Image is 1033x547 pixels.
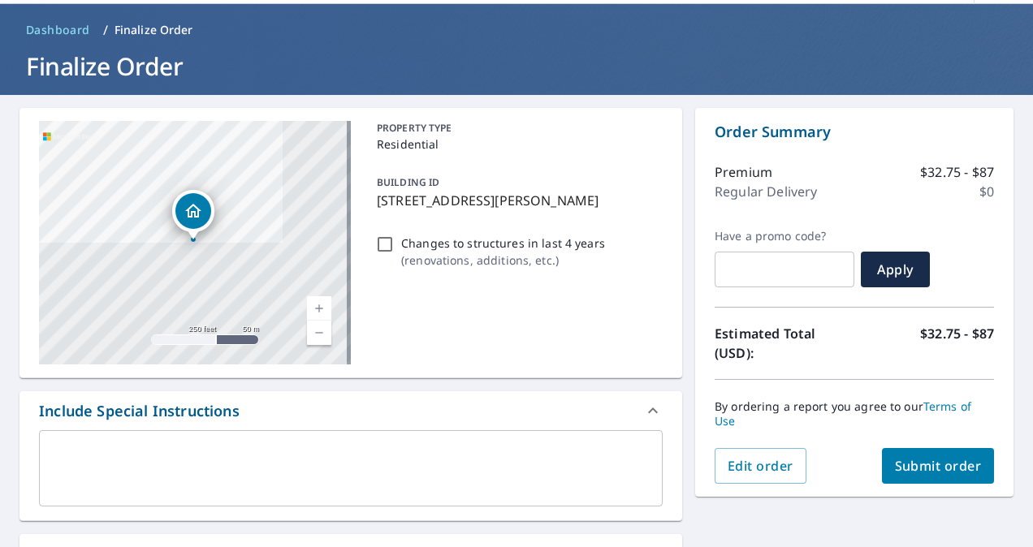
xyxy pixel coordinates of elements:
p: BUILDING ID [377,175,439,189]
p: Finalize Order [115,22,193,38]
p: PROPERTY TYPE [377,121,656,136]
span: Edit order [728,457,793,475]
button: Apply [861,252,930,287]
span: Apply [874,261,917,278]
span: Dashboard [26,22,90,38]
p: Premium [715,162,772,182]
h1: Finalize Order [19,50,1014,83]
div: Include Special Instructions [39,400,240,422]
li: / [103,20,108,40]
a: Terms of Use [715,398,971,429]
p: By ordering a report you agree to our [715,399,994,429]
button: Submit order [882,448,995,484]
a: Current Level 17, Zoom In [307,296,331,321]
p: ( renovations, additions, etc. ) [401,252,605,269]
p: $32.75 - $87 [920,324,994,363]
div: Include Special Instructions [19,391,682,430]
nav: breadcrumb [19,17,1014,43]
p: $32.75 - $87 [920,162,994,182]
button: Edit order [715,448,806,484]
label: Have a promo code? [715,229,854,243]
p: $0 [979,182,994,201]
span: Submit order [895,457,982,475]
p: Order Summary [715,121,994,143]
p: [STREET_ADDRESS][PERSON_NAME] [377,191,656,210]
p: Estimated Total (USD): [715,324,854,363]
div: Dropped pin, building 1, Residential property, 1306 Sycamore Trl Tuttle, OK 73089 [172,190,214,240]
p: Changes to structures in last 4 years [401,235,605,252]
a: Dashboard [19,17,97,43]
a: Current Level 17, Zoom Out [307,321,331,345]
p: Regular Delivery [715,182,817,201]
p: Residential [377,136,656,153]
